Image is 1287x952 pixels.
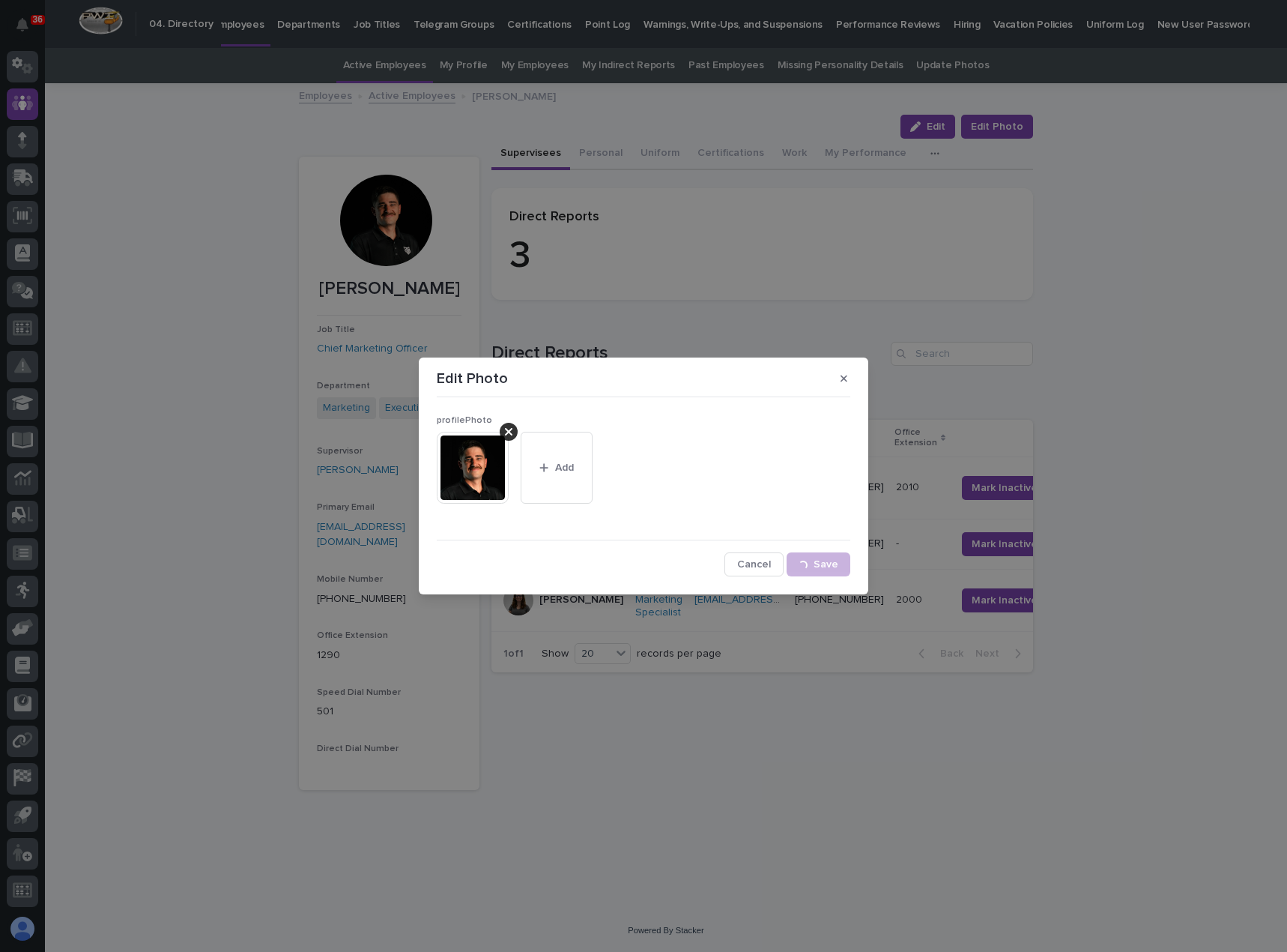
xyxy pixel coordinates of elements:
[521,432,593,504] button: Add
[555,463,574,473] span: Add
[737,559,771,570] span: Cancel
[814,559,838,570] span: Save
[437,370,508,388] p: Edit Photo
[724,552,784,576] button: Cancel
[437,416,492,425] span: profilePhoto
[787,552,850,576] button: Save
